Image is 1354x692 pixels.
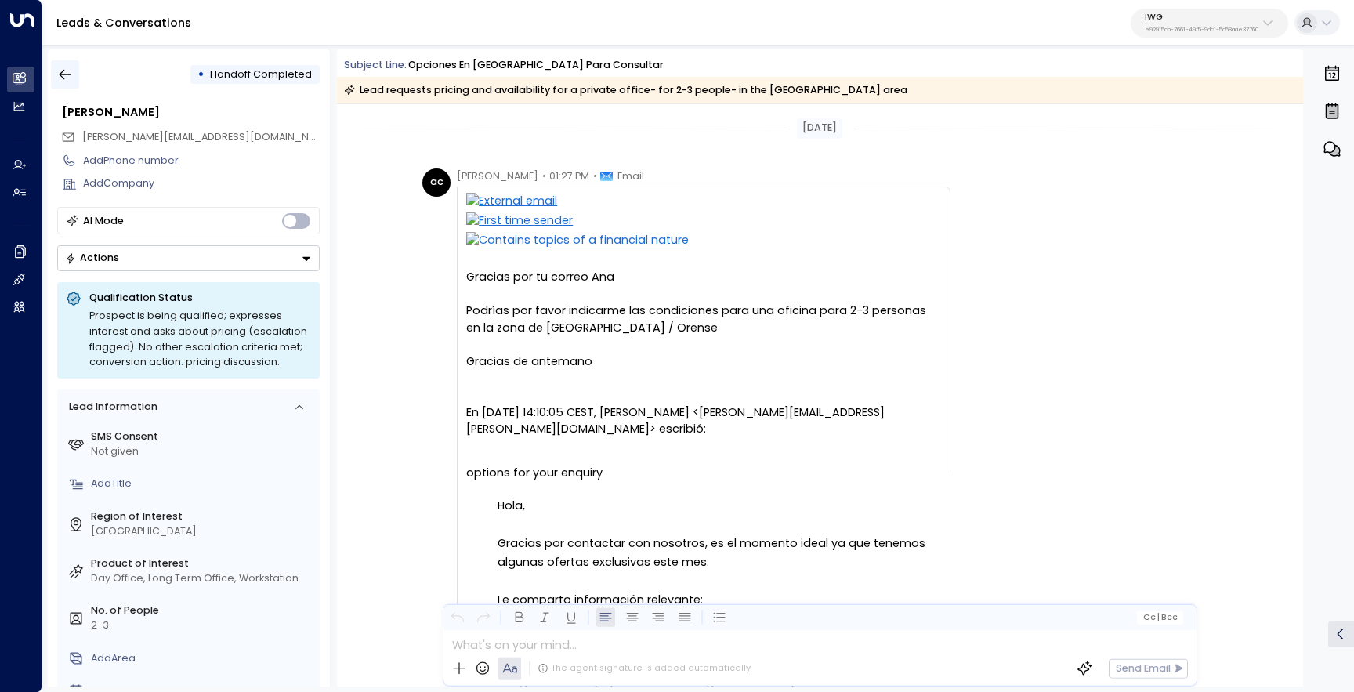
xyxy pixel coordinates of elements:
button: Actions [57,245,320,271]
div: Day Office, Long Term Office, Workstation [91,571,314,586]
div: Prospect is being qualified; expresses interest and asks about pricing (escalation flagged). No o... [89,308,311,370]
p: Hola, [498,496,943,515]
label: No. of People [91,603,314,618]
span: [PERSON_NAME][EMAIL_ADDRESS][DOMAIN_NAME] [82,130,333,143]
div: [DATE] [797,118,842,139]
div: [PERSON_NAME] [62,104,320,121]
div: Lead Information [63,400,157,415]
img: First time sender [466,212,941,232]
div: AddPhone number [83,154,320,168]
div: Opciones en [GEOGRAPHIC_DATA] para consultar [408,58,664,73]
span: carlos_aguirre_cac@yahoo.es [82,130,320,145]
span: Handoff Completed [210,67,312,81]
div: 2-3 [91,618,314,633]
span: Subject Line: [344,58,407,71]
div: AI Mode [83,213,124,229]
button: IWGe92915cb-7661-49f5-9dc1-5c58aae37760 [1131,9,1288,38]
span: • [593,168,597,184]
p: e92915cb-7661-49f5-9dc1-5c58aae37760 [1145,27,1258,33]
span: | [1157,613,1160,622]
span: • [542,168,546,184]
div: • [197,62,205,87]
label: SMS Consent [91,429,314,444]
p: Qualification Status [89,291,311,305]
p: Le comparto información relevante: [498,590,943,609]
div: En [DATE] 14:10:05 CEST, [PERSON_NAME] <[PERSON_NAME][EMAIL_ADDRESS][PERSON_NAME][DOMAIN_NAME]> e... [466,404,941,438]
p: Gracias por contactar con nosotros, es el momento ideal ya que tenemos algunas ofertas exclusivas... [498,534,943,571]
button: Undo [447,608,467,628]
div: Podrías por favor indicarme las condiciones para una oficina para 2-3 personas en la zona de [GEO... [466,303,941,336]
span: 01:27 PM [549,168,589,184]
label: Product of Interest [91,556,314,571]
span: Cc Bcc [1142,613,1178,622]
div: AddArea [91,651,314,666]
div: ac [422,168,451,197]
span: [PERSON_NAME] [457,168,538,184]
div: Gracias de antemano [466,353,941,371]
button: Redo [474,608,494,628]
div: Actions [65,252,119,264]
img: External email [466,193,941,212]
div: Not given [91,444,314,459]
button: Cc|Bcc [1137,610,1183,624]
div: [GEOGRAPHIC_DATA] [91,524,314,539]
div: Lead requests pricing and availability for a private office- for 2-3 people- in the [GEOGRAPHIC_D... [344,82,907,98]
div: The agent signature is added automatically [538,662,751,675]
a: Leads & Conversations [56,15,191,31]
p: IWG [1145,13,1258,22]
div: AddCompany [83,176,320,191]
span: Email [617,168,644,184]
img: Contains topics of a financial nature [466,232,941,252]
div: Button group with a nested menu [57,245,320,271]
div: Gracias por tu correo Ana [466,269,941,286]
div: AddTitle [91,476,314,491]
label: Region of Interest [91,509,314,524]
